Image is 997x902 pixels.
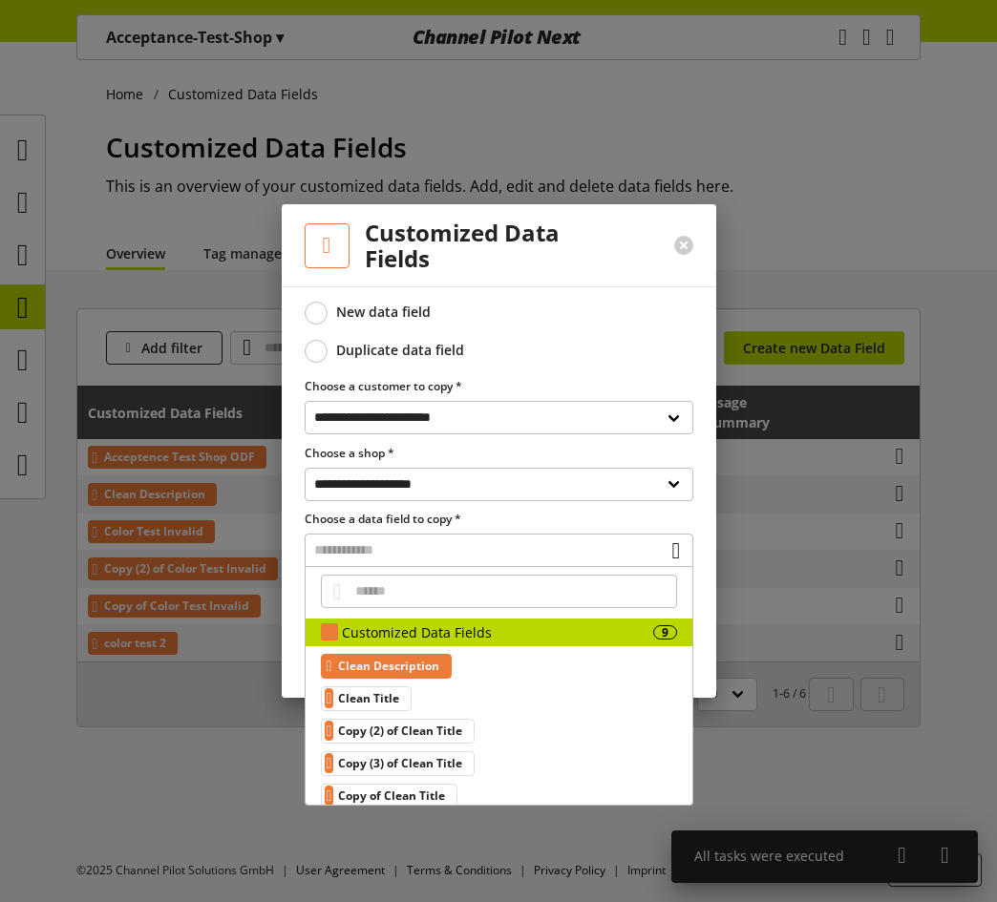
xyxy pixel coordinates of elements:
[305,378,462,394] span: Choose a customer to copy *
[305,511,693,567] div: Choose a data field to copy *
[336,342,464,359] div: Duplicate data field
[338,785,445,808] span: Copy of Clean Title
[338,655,439,678] span: Clean Description
[305,445,394,461] span: Choose a shop *
[336,304,431,321] div: New data field
[305,511,693,528] label: Choose a data field to copy *
[342,622,653,642] div: Customized Data Fields
[338,720,462,743] span: Copy (2) of Clean Title
[338,752,462,775] span: Copy (3) of Clean Title
[338,687,399,710] span: Clean Title
[653,625,677,640] div: 9
[365,220,628,271] h2: Customized Data Fields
